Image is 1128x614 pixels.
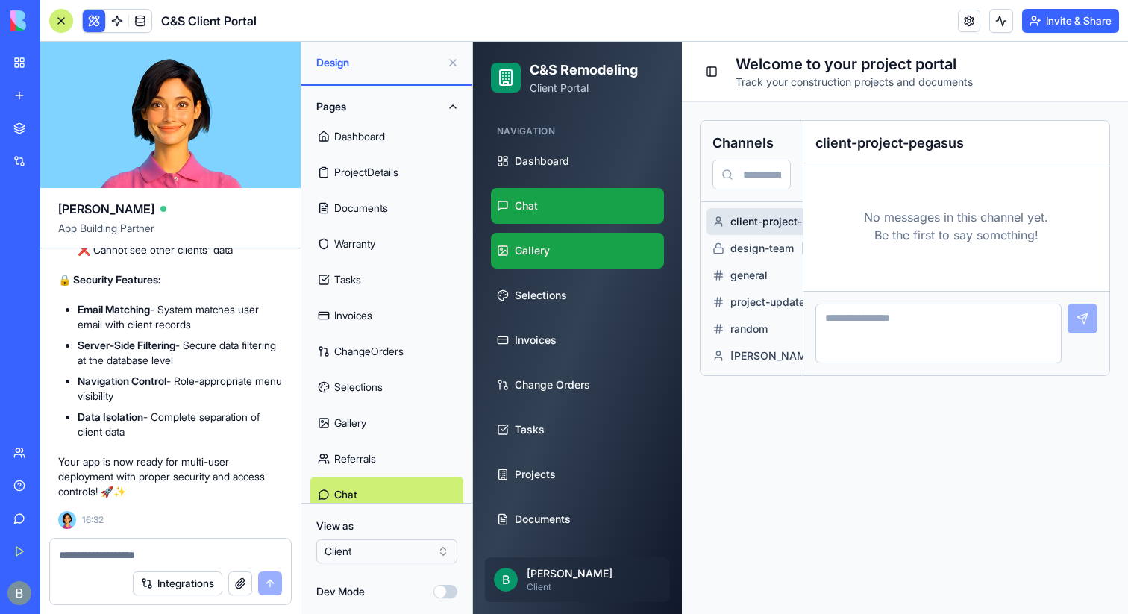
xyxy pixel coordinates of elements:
a: Documents [310,190,463,226]
label: Dev Mode [316,584,365,599]
a: Gallery [18,191,191,227]
a: ChangeOrders [310,333,463,369]
button: Invite & Share [1022,9,1119,33]
span: Invoices [42,291,84,306]
a: Gallery [310,405,463,441]
button: random [234,274,477,301]
a: Change Orders [18,325,191,361]
span: random [257,280,471,295]
h2: Welcome to your project portal [263,12,637,33]
a: ProjectDetails [310,154,463,190]
p: Your app is now ready for multi-user deployment with proper security and access controls! 🚀✨ [58,454,283,499]
button: Pages [310,95,463,119]
li: - Role-appropriate menu visibility [78,374,283,404]
button: project-updates [234,247,477,274]
span: C&S Client Portal [161,12,257,30]
a: Documents [18,460,191,495]
a: Dashboard [18,101,191,137]
span: Gallery [42,201,77,216]
li: - System matches user email with client records [78,302,283,332]
span: Dashboard [42,112,96,127]
h2: client-project-pegasus [342,91,624,112]
button: [PERSON_NAME].[PERSON_NAME] (direct) [234,301,477,328]
button: client-project-pegasus [234,166,477,193]
li: ❌ Cannot see other clients' data [78,242,283,257]
strong: Navigation Control [78,375,166,387]
a: Selections [310,369,463,405]
li: - Secure data filtering at the database level [78,338,283,368]
img: ACg8ocIug40qN1SCXJiinWdltW7QsPxROn8ZAVDlgOtPD8eQfXIZmw=s96-c [7,581,31,605]
span: Tasks [42,380,72,395]
p: [PERSON_NAME] [54,524,188,539]
span: client-project-pegasus [257,172,471,187]
span: 16:32 [82,514,104,526]
span: Documents [42,470,98,485]
a: Projects [18,415,191,451]
p: Be the first to say something! [342,184,624,202]
strong: Data Isolation [78,410,143,423]
span: App Building Partner [58,221,283,248]
span: Design [316,55,441,70]
a: Dashboard [310,119,463,154]
h2: Channels [239,91,318,112]
p: No messages in this channel yet. [342,166,624,184]
p: Client [54,539,188,551]
span: Change Orders [42,336,117,351]
button: Integrations [133,571,222,595]
span: Chat [42,157,65,172]
span: Selections [42,246,94,261]
img: Ella_00000_wcx2te.png [58,511,76,529]
strong: Server-Side Filtering [78,339,175,351]
a: Tasks [18,370,191,406]
span: Projects [42,425,83,440]
h1: C&S Remodeling [57,18,165,39]
span: general [257,226,471,241]
label: View as [316,519,457,533]
li: - Complete separation of client data [78,410,283,439]
a: Chat [18,146,191,182]
div: Navigation [18,78,191,101]
span: project-updates [257,253,471,268]
a: Invoices [18,281,191,316]
span: [PERSON_NAME].[PERSON_NAME] (direct) [257,307,471,322]
img: logo [10,10,103,31]
a: Tasks [310,262,463,298]
p: Client Portal [57,39,165,54]
span: B [21,526,45,550]
button: general [234,220,477,247]
a: Chat [310,477,463,513]
button: design-team [234,193,477,220]
a: Invoices [310,298,463,333]
strong: Email Matching [78,303,150,316]
a: Referrals [310,441,463,477]
strong: 🔒 Security Features: [58,273,161,286]
span: [PERSON_NAME] [58,200,154,218]
p: Track your construction projects and documents [263,33,637,48]
a: Selections [18,236,191,272]
a: Warranty [310,226,463,262]
span: design-team [257,199,471,214]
